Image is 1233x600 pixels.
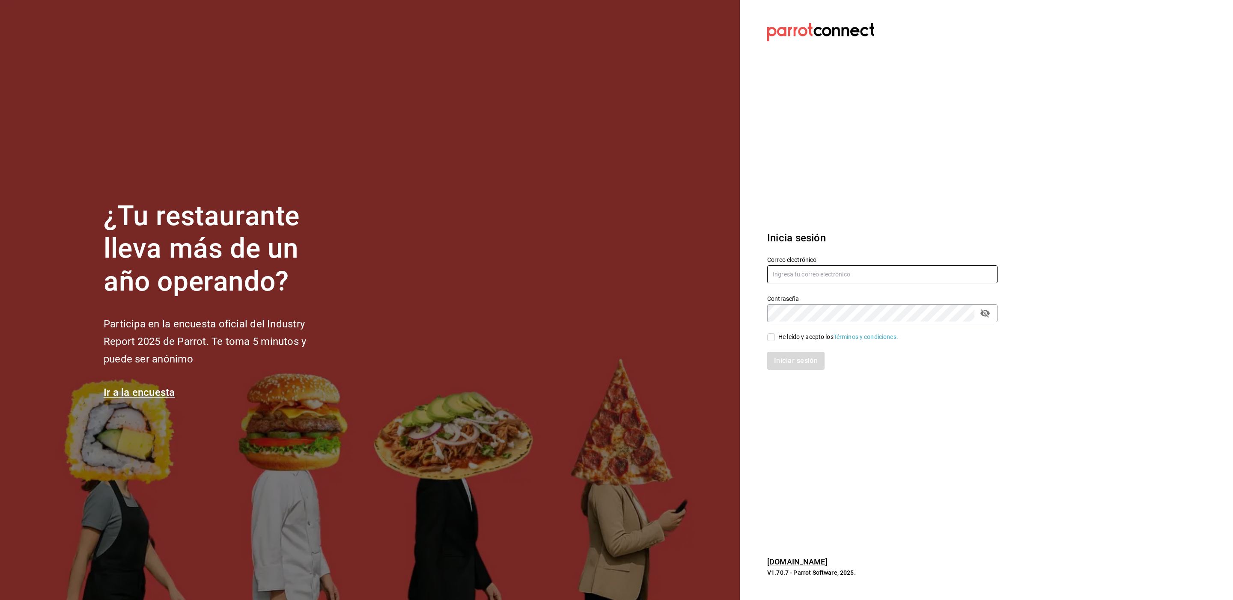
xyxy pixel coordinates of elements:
input: Ingresa tu correo electrónico [767,265,998,283]
a: Ir a la encuesta [104,386,175,398]
label: Contraseña [767,295,998,301]
p: V1.70.7 - Parrot Software, 2025. [767,568,998,577]
button: passwordField [978,306,992,321]
div: He leído y acepto los [778,333,898,342]
h1: ¿Tu restaurante lleva más de un año operando? [104,200,335,298]
h3: Inicia sesión [767,230,998,246]
a: Términos y condiciones. [834,333,898,340]
label: Correo electrónico [767,256,998,262]
a: [DOMAIN_NAME] [767,557,828,566]
h2: Participa en la encuesta oficial del Industry Report 2025 de Parrot. Te toma 5 minutos y puede se... [104,315,335,368]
